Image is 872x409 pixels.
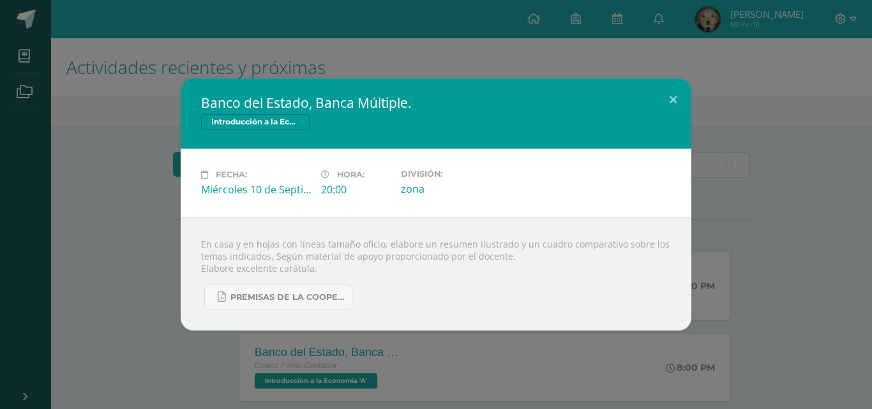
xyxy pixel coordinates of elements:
[201,182,311,197] div: Miércoles 10 de Septiembre
[230,292,345,302] span: PREMISAS DE LA COOPERACION SOCIAL.pdf
[204,285,352,309] a: PREMISAS DE LA COOPERACION SOCIAL.pdf
[337,170,365,179] span: Hora:
[216,170,247,179] span: Fecha:
[321,182,391,197] div: 20:00
[655,78,691,122] button: Close (Esc)
[401,169,511,179] label: División:
[201,114,310,130] span: Introducción a la Economía
[181,217,691,331] div: En casa y en hojas con líneas tamaño oficio, elabore un resumen ilustrado y un cuadro comparativo...
[401,182,511,196] div: zona
[201,94,671,112] h2: Banco del Estado, Banca Múltiple.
